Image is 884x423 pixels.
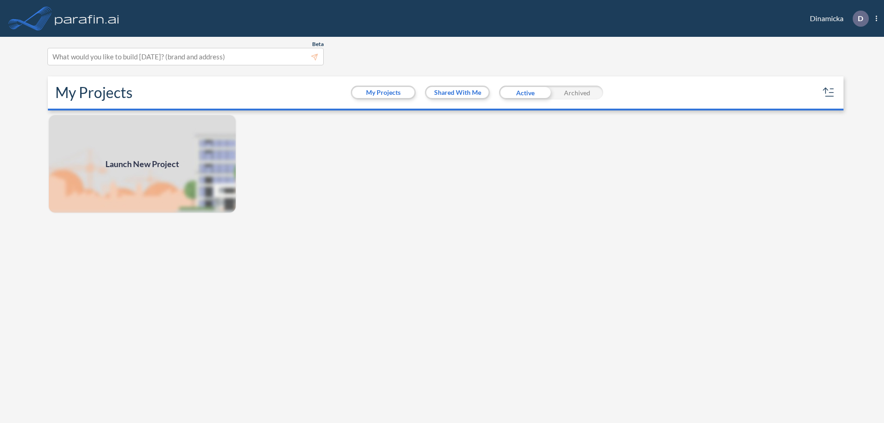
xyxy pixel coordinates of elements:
[858,14,863,23] p: D
[426,87,489,98] button: Shared With Me
[55,84,133,101] h2: My Projects
[48,114,237,214] a: Launch New Project
[499,86,551,99] div: Active
[105,158,179,170] span: Launch New Project
[48,114,237,214] img: add
[312,41,324,48] span: Beta
[352,87,414,98] button: My Projects
[796,11,877,27] div: Dinamicka
[53,9,121,28] img: logo
[551,86,603,99] div: Archived
[821,85,836,100] button: sort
